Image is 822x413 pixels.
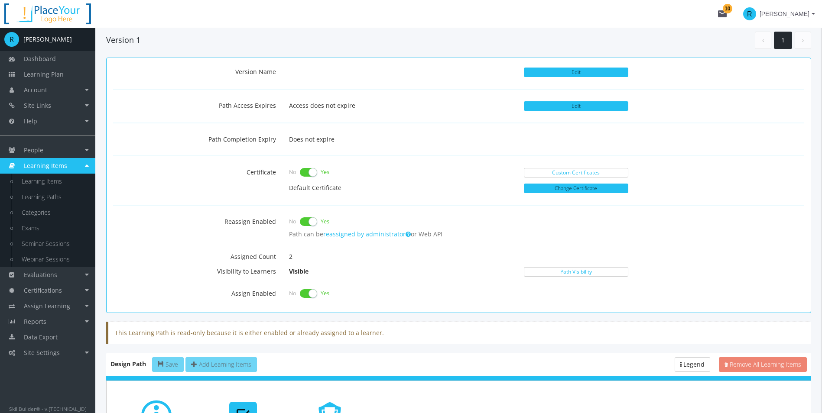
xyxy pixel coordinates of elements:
button: Edit [524,68,628,77]
span: Site Settings [24,348,60,357]
span: Yes [321,168,329,176]
a: ‹ [755,32,771,49]
button: Add Learning Items [185,357,257,372]
a: Custom Certificates [524,168,628,177]
p: Default Certificate [289,181,511,195]
span: Remove All Learning Items [730,360,801,368]
p: Does not expire [289,132,804,147]
button: Legend [675,357,710,372]
span: No [289,290,296,297]
p: Visible [283,264,517,279]
span: Evaluations [24,271,57,279]
span: People [24,146,43,154]
span: R [743,7,756,20]
span: R [4,32,19,47]
a: Learning Paths [13,189,95,205]
label: Assign Enabled [107,286,283,298]
label: Version Name [107,65,283,76]
span: Reports [24,317,46,326]
a: Seminar Sessions [13,236,95,252]
button: Save [152,357,184,372]
p: Path can be or Web API [289,230,687,239]
span: Save [166,360,178,368]
small: SkillBuilder® - v.[TECHNICAL_ID] [9,405,87,412]
a: Categories [13,205,95,220]
span: No [289,168,296,176]
span: Yes [321,218,329,226]
a: reassigned by administrator [323,230,411,238]
h4: Version 1 [106,36,140,45]
span: Certifications [24,286,62,294]
label: Visibility to Learners [107,264,283,276]
button: Change Certificate [524,184,628,193]
label: Path Access Expires [107,98,283,110]
span: Add Learning Items [199,360,251,368]
span: Learning Items [24,161,67,170]
a: Webinar Sessions [13,252,95,267]
label: Path Completion Expiry [107,132,283,144]
span: Assign Learning [24,302,70,310]
button: Remove All Learning Items [719,357,807,372]
a: Exams [13,220,95,236]
mat-icon: mail [717,9,728,19]
strong: Design Path [110,360,146,368]
span: Account [24,86,47,94]
a: Learning Items [13,174,95,189]
div: [PERSON_NAME] [23,35,72,44]
button: Edit [524,101,628,111]
p: Access does not expire [289,98,511,113]
span: [PERSON_NAME] [760,6,809,22]
div: This Learning Path is read-only because it is either enabled or already assigned to a learner. [106,322,811,344]
span: Data Export [24,333,58,341]
a: Path Visibility [524,267,628,277]
span: Help [24,117,37,125]
span: Legend [683,360,705,368]
span: Site Links [24,101,51,110]
label: Assigned Count [107,249,283,261]
span: No [289,218,296,226]
p: 2 [289,249,745,264]
a: 1 [774,32,792,49]
a: › [795,32,811,49]
label: Certificate [107,165,283,177]
span: Dashboard [24,55,56,63]
span: Yes [321,290,329,297]
label: Reassign Enabled [107,214,283,226]
span: Learning Plan [24,70,64,78]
